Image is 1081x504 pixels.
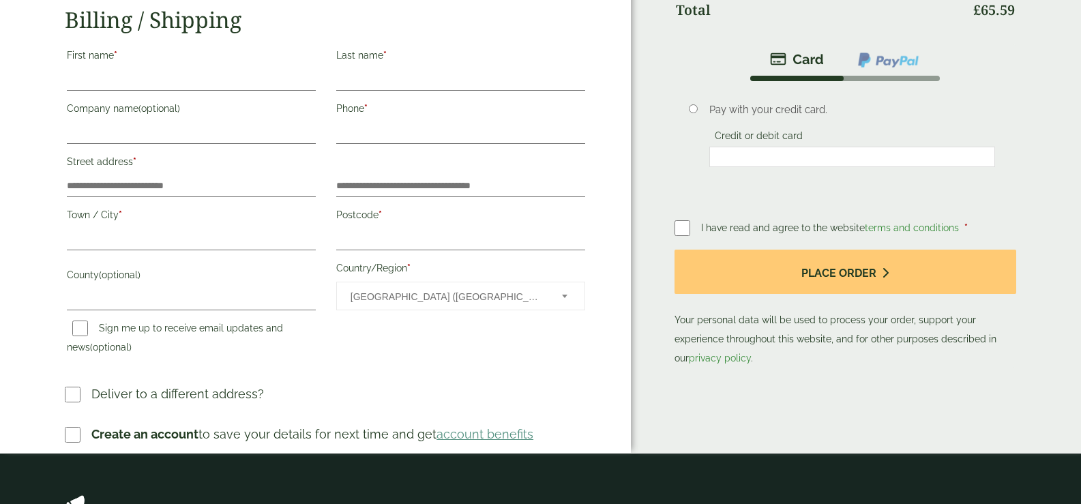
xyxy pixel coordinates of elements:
[689,353,751,364] a: privacy policy
[383,50,387,61] abbr: required
[713,151,991,163] iframe: Secure card payment input frame
[99,269,140,280] span: (optional)
[436,427,533,441] a: account benefits
[67,323,283,357] label: Sign me up to receive email updates and news
[336,258,585,282] label: Country/Region
[67,205,316,228] label: Town / City
[701,222,962,233] span: I have read and agree to the website
[138,103,180,114] span: (optional)
[119,209,122,220] abbr: required
[973,1,1015,19] bdi: 65.59
[91,385,264,403] p: Deliver to a different address?
[336,205,585,228] label: Postcode
[336,46,585,69] label: Last name
[675,250,1016,294] button: Place order
[67,99,316,122] label: Company name
[133,156,136,167] abbr: required
[709,102,995,117] p: Pay with your credit card.
[964,222,968,233] abbr: required
[857,51,920,69] img: ppcp-gateway.png
[336,99,585,122] label: Phone
[770,51,824,68] img: stripe.png
[379,209,382,220] abbr: required
[72,321,88,336] input: Sign me up to receive email updates and news(optional)
[865,222,959,233] a: terms and conditions
[90,342,132,353] span: (optional)
[67,46,316,69] label: First name
[973,1,981,19] span: £
[67,152,316,175] label: Street address
[67,265,316,288] label: County
[351,282,544,311] span: United Kingdom (UK)
[675,250,1016,368] p: Your personal data will be used to process your order, support your experience throughout this we...
[91,427,198,441] strong: Create an account
[91,425,533,443] p: to save your details for next time and get
[336,282,585,310] span: Country/Region
[114,50,117,61] abbr: required
[364,103,368,114] abbr: required
[407,263,411,273] abbr: required
[65,7,587,33] h2: Billing / Shipping
[709,130,808,145] label: Credit or debit card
